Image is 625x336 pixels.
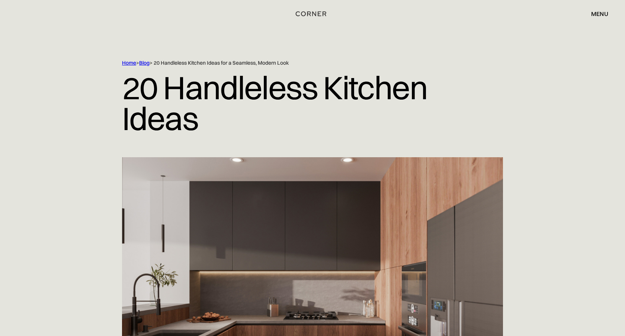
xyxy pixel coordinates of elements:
a: home [287,9,338,19]
div: menu [584,7,608,20]
div: menu [591,11,608,17]
div: > > 20 Handleless Kitchen Ideas for a Seamless, Modern Look [122,59,472,67]
a: Home [122,59,136,66]
h1: 20 Handleless Kitchen Ideas [122,67,503,139]
a: Blog [139,59,150,66]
